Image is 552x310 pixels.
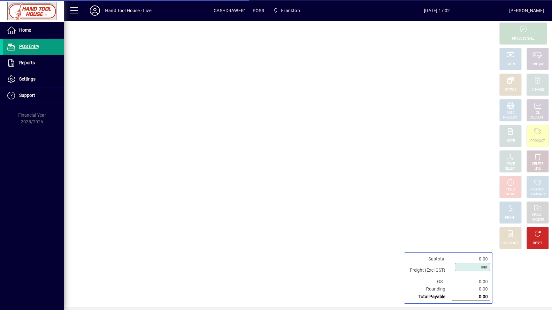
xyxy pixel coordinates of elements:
[3,71,64,87] a: Settings
[85,5,105,16] button: Profile
[530,115,545,120] div: ACCOUNT
[105,5,151,16] div: Hand Tool House - Live
[503,115,517,120] div: PRODUCT
[532,88,544,92] div: CHARGE
[505,215,516,220] div: PROFIT
[533,241,542,246] div: RESET
[536,111,540,115] div: GL
[271,5,303,16] span: Frankton
[452,255,490,263] td: 0.00
[509,5,544,16] div: [PERSON_NAME]
[534,167,541,171] div: LINE
[532,62,544,67] div: CHEQUE
[19,93,35,98] span: Support
[503,241,518,246] div: DISCOUNT
[214,5,246,16] span: CASHDRAWER1
[506,139,515,143] div: NOTE
[407,263,452,278] td: Freight (Excl GST)
[507,111,514,115] div: MISC
[506,187,515,192] div: HOLD
[532,162,543,167] div: DELETE
[407,278,452,285] td: GST
[452,293,490,301] td: 0.00
[532,213,543,218] div: RECALL
[3,22,64,38] a: Home
[19,27,31,33] span: Home
[253,5,264,16] span: POS3
[506,62,515,67] div: CASH
[452,278,490,285] td: 0.00
[512,36,534,41] div: PROCESS SALE
[407,293,452,301] td: Total Payable
[3,88,64,104] a: Support
[407,255,452,263] td: Subtotal
[19,44,39,49] span: POS Entry
[19,76,35,81] span: Settings
[505,167,516,171] div: SELECT
[506,162,515,167] div: PRICE
[3,55,64,71] a: Reports
[530,139,545,143] div: PRODUCT
[365,5,509,16] span: [DATE] 17:02
[504,192,516,197] div: INVOICE
[505,88,517,92] div: EFTPOS
[530,192,546,197] div: SUMMARY
[281,5,300,16] span: Frankton
[530,187,545,192] div: PRODUCT
[19,60,35,65] span: Reports
[531,218,544,222] div: INVOICES
[407,285,452,293] td: Rounding
[452,285,490,293] td: 0.00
